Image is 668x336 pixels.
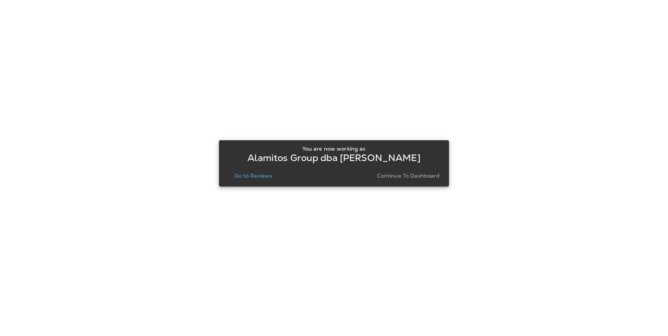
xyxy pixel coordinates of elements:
button: Go to Reviews [231,170,275,181]
p: You are now working as [302,146,365,152]
p: Continue to Dashboard [377,173,440,179]
p: Alamitos Group dba [PERSON_NAME] [247,155,420,161]
button: Continue to Dashboard [374,170,443,181]
p: Go to Reviews [234,173,272,179]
